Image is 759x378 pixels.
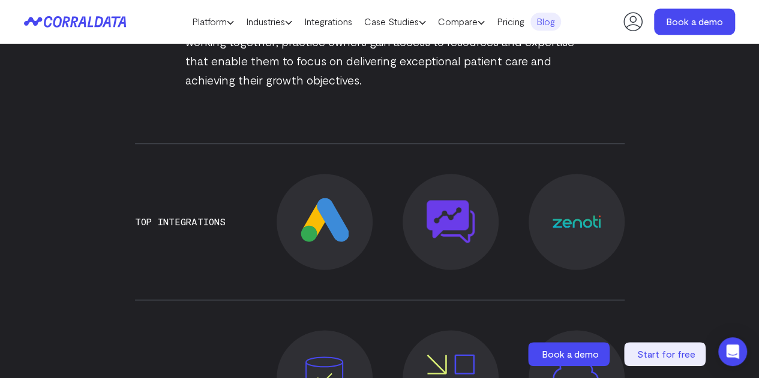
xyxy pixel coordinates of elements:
a: Blog [530,13,561,31]
img: Google Ads [301,198,349,246]
div: Open Intercom Messenger [718,337,747,366]
span: Start for free [637,348,695,359]
a: Case Studies [358,13,432,31]
img: Zenoti [553,215,601,228]
img: Liine [427,200,475,243]
h3: Top Integrations [135,216,226,227]
a: Platform [186,13,240,31]
a: Book a demo [654,8,735,35]
a: Compare [432,13,491,31]
a: Integrations [298,13,358,31]
a: Pricing [491,13,530,31]
span: Book a demo [542,348,599,359]
a: Start for free [624,342,708,366]
a: Book a demo [528,342,612,366]
a: Industries [240,13,298,31]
